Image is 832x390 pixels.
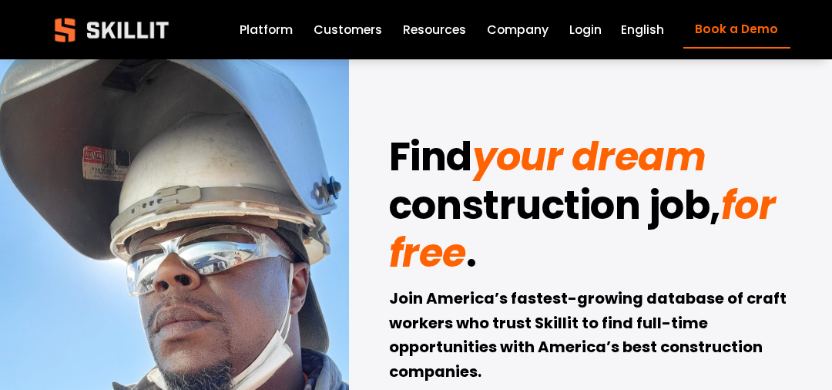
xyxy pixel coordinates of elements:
span: Resources [403,21,466,39]
a: Login [569,19,602,40]
a: Book a Demo [683,11,790,49]
a: Company [487,19,549,40]
img: Skillit [42,7,182,53]
a: Customers [314,19,382,40]
strong: construction job, [389,178,721,233]
a: folder dropdown [403,19,466,40]
strong: . [466,226,477,281]
em: for free [389,178,784,281]
div: language picker [621,19,664,40]
span: English [621,21,664,39]
em: your dream [472,129,706,184]
strong: Join America’s fastest-growing database of craft workers who trust Skillit to find full-time oppo... [389,287,790,382]
a: Platform [240,19,293,40]
strong: Find [389,129,472,184]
